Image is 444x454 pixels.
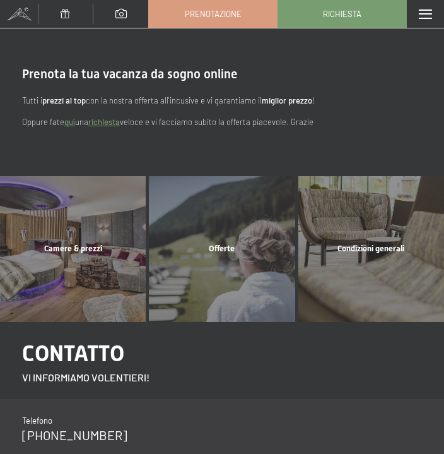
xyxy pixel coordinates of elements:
[262,95,312,105] strong: miglior prezzo
[22,371,149,383] span: Vi informiamo volentieri!
[278,1,406,27] a: Richiesta
[323,8,361,20] span: Richiesta
[64,117,75,127] a: quì
[209,244,235,253] span: Offerte
[337,244,404,253] span: Condizioni generali
[22,66,238,81] span: Prenota la tua vacanza da sogno online
[22,340,124,366] span: Contatto
[148,176,296,322] a: Vacanze in Trentino Alto Adige all'Hotel Schwarzenstein Offerte
[22,116,422,129] p: Oppure fate una veloce e vi facciamo subito la offerta piacevole. Grazie
[22,94,422,107] p: Tutti i con la nostra offerta all'incusive e vi garantiamo il !
[22,427,127,443] a: [PHONE_NUMBER]
[22,415,52,426] span: Telefono
[185,8,242,20] span: Prenotazione
[149,1,277,27] a: Prenotazione
[88,117,120,127] a: richiesta
[44,244,102,253] span: Camere & prezzi
[42,95,86,105] strong: prezzi al top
